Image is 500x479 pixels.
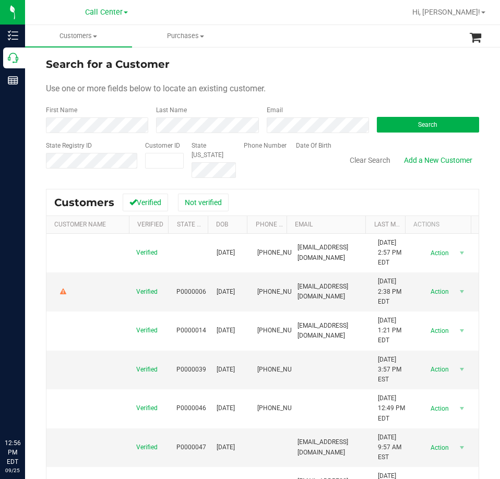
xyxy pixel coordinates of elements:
span: [EMAIL_ADDRESS][DOMAIN_NAME] [297,243,365,262]
span: P0000039 [176,365,206,375]
span: Customers [54,196,114,209]
span: [PHONE_NUMBER] [257,326,309,336]
button: Not verified [178,194,229,211]
span: Verified [136,403,158,413]
span: Use one or more fields below to locate an existing customer. [46,83,266,93]
div: Warning - Level 2 [58,287,68,297]
label: Last Name [156,105,187,115]
a: Verified [137,221,163,228]
span: Call Center [85,8,123,17]
label: Date Of Birth [296,141,331,150]
span: [EMAIL_ADDRESS][DOMAIN_NAME] [297,437,365,457]
span: select [456,324,469,338]
span: Search [418,121,437,128]
span: select [456,401,469,416]
span: [DATE] [217,287,235,297]
span: Verified [136,442,158,452]
label: Phone Number [244,141,287,150]
a: DOB [216,221,228,228]
span: [DATE] [217,248,235,258]
span: P0000014 [176,326,206,336]
span: Action [422,324,456,338]
span: [DATE] 3:57 PM EST [378,355,406,385]
span: Verified [136,365,158,375]
span: [DATE] [217,365,235,375]
p: 09/25 [5,466,20,474]
span: select [456,246,469,260]
div: Actions [413,221,467,228]
span: Customers [25,31,132,41]
span: [DATE] 2:38 PM EDT [378,277,406,307]
button: Verified [123,194,168,211]
label: State [US_STATE] [192,141,236,160]
span: [PHONE_NUMBER] [257,403,309,413]
a: Last Modified [374,221,419,228]
span: Action [422,246,456,260]
a: Phone Number [256,221,304,228]
inline-svg: Call Center [8,53,18,63]
span: Search for a Customer [46,58,170,70]
a: Customer Name [54,221,106,228]
a: State Registry Id [177,221,232,228]
span: select [456,440,469,455]
span: [DATE] 1:21 PM EDT [378,316,406,346]
span: Hi, [PERSON_NAME]! [412,8,480,16]
button: Clear Search [343,151,397,169]
span: [DATE] [217,442,235,452]
p: 12:56 PM EDT [5,438,20,466]
inline-svg: Inventory [8,30,18,41]
label: First Name [46,105,77,115]
span: Verified [136,326,158,336]
span: Action [422,362,456,377]
span: select [456,362,469,377]
a: Customers [25,25,132,47]
span: Action [422,440,456,455]
a: Purchases [132,25,239,47]
inline-svg: Reports [8,75,18,86]
span: P0000006 [176,287,206,297]
span: [PHONE_NUMBER] [257,287,309,297]
iframe: Resource center [10,396,42,427]
span: [DATE] [217,326,235,336]
button: Search [377,117,479,133]
span: Verified [136,248,158,258]
a: Email [295,221,313,228]
span: Verified [136,287,158,297]
span: [EMAIL_ADDRESS][DOMAIN_NAME] [297,282,365,302]
span: [PHONE_NUMBER] [257,248,309,258]
span: Action [422,284,456,299]
span: [DATE] 2:57 PM EDT [378,238,406,268]
span: [EMAIL_ADDRESS][DOMAIN_NAME] [297,321,365,341]
label: Customer ID [145,141,180,150]
label: Email [267,105,283,115]
span: P0000047 [176,442,206,452]
span: [DATE] 9:57 AM EST [378,433,406,463]
span: P0000046 [176,403,206,413]
span: [PHONE_NUMBER] [257,365,309,375]
a: Add a New Customer [397,151,479,169]
span: Purchases [133,31,239,41]
span: [DATE] [217,403,235,413]
label: State Registry ID [46,141,92,150]
span: select [456,284,469,299]
span: Action [422,401,456,416]
span: [DATE] 12:49 PM EDT [378,393,406,424]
